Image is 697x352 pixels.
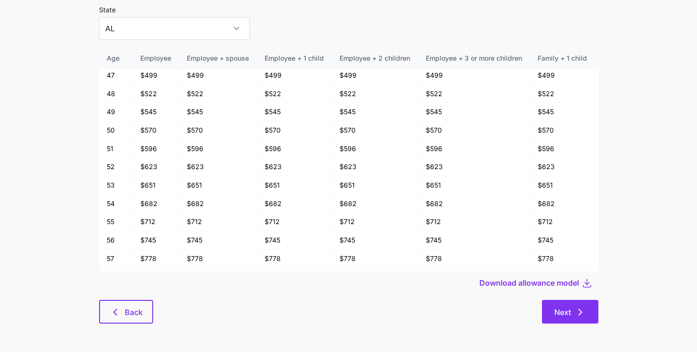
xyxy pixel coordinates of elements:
[595,158,671,176] td: $623
[99,5,116,15] label: State
[257,231,332,250] td: $745
[133,250,179,268] td: $778
[339,53,410,63] div: Employee + 2 children
[332,231,418,250] td: $745
[133,158,179,176] td: $623
[595,85,671,103] td: $522
[530,213,595,231] td: $712
[530,231,595,250] td: $745
[595,231,671,250] td: $745
[595,195,671,213] td: $682
[332,250,418,268] td: $778
[179,85,257,103] td: $522
[595,213,671,231] td: $712
[332,85,418,103] td: $522
[133,140,179,158] td: $596
[99,140,133,158] td: 51
[530,176,595,195] td: $651
[133,121,179,140] td: $570
[179,103,257,121] td: $545
[257,176,332,195] td: $651
[179,158,257,176] td: $623
[332,66,418,85] td: $499
[595,250,671,268] td: $778
[99,121,133,140] td: 50
[257,195,332,213] td: $682
[530,121,595,140] td: $570
[257,268,332,286] td: $814
[99,158,133,176] td: 52
[530,140,595,158] td: $596
[332,140,418,158] td: $596
[179,176,257,195] td: $651
[418,103,530,121] td: $545
[133,195,179,213] td: $682
[133,268,179,286] td: $814
[595,140,671,158] td: $596
[418,250,530,268] td: $778
[133,231,179,250] td: $745
[133,176,179,195] td: $651
[595,176,671,195] td: $651
[257,85,332,103] td: $522
[554,307,571,318] span: Next
[530,66,595,85] td: $499
[257,140,332,158] td: $596
[332,213,418,231] td: $712
[99,250,133,268] td: 57
[530,85,595,103] td: $522
[133,66,179,85] td: $499
[418,158,530,176] td: $623
[179,250,257,268] td: $778
[140,53,171,63] div: Employee
[418,195,530,213] td: $682
[133,103,179,121] td: $545
[418,140,530,158] td: $596
[179,121,257,140] td: $570
[99,231,133,250] td: 56
[125,307,143,318] span: Back
[99,17,250,40] input: Select a state
[418,85,530,103] td: $522
[418,176,530,195] td: $651
[257,66,332,85] td: $499
[257,213,332,231] td: $712
[99,85,133,103] td: 48
[133,85,179,103] td: $522
[530,158,595,176] td: $623
[179,195,257,213] td: $682
[99,66,133,85] td: 47
[133,213,179,231] td: $712
[179,268,257,286] td: $814
[479,277,579,289] span: Download allowance model
[595,121,671,140] td: $570
[418,66,530,85] td: $499
[99,268,133,286] td: 58
[530,103,595,121] td: $545
[99,300,153,324] button: Back
[418,231,530,250] td: $745
[179,231,257,250] td: $745
[595,103,671,121] td: $545
[332,195,418,213] td: $682
[332,121,418,140] td: $570
[257,121,332,140] td: $570
[418,213,530,231] td: $712
[479,277,581,289] button: Download allowance model
[99,213,133,231] td: 55
[332,176,418,195] td: $651
[99,195,133,213] td: 54
[332,158,418,176] td: $623
[426,53,522,63] div: Employee + 3 or more children
[257,158,332,176] td: $623
[179,140,257,158] td: $596
[179,213,257,231] td: $712
[542,300,598,324] button: Next
[595,66,671,85] td: $499
[530,268,595,286] td: $814
[107,53,125,63] div: Age
[99,103,133,121] td: 49
[332,268,418,286] td: $814
[418,268,530,286] td: $814
[179,66,257,85] td: $499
